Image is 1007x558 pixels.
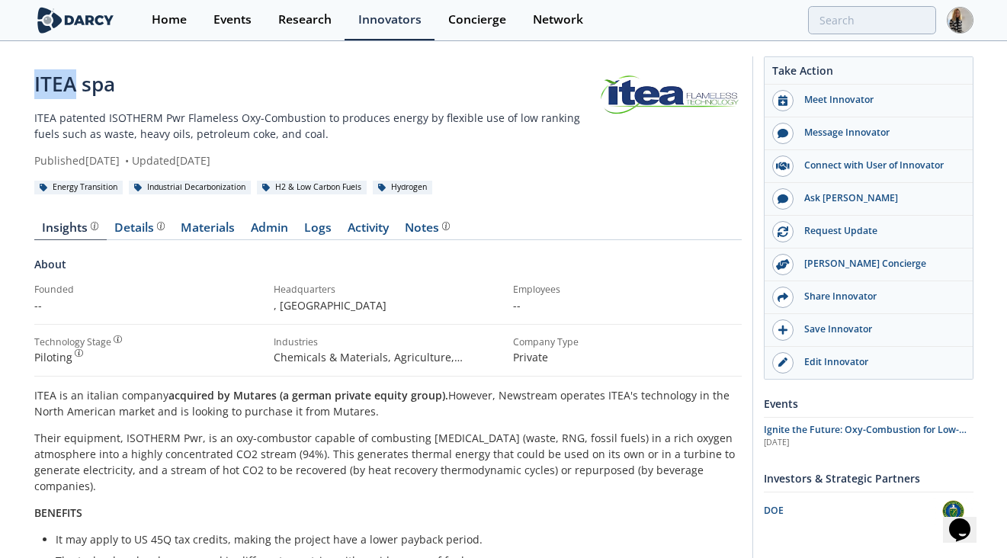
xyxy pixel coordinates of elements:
[764,465,973,492] div: Investors & Strategic Partners
[373,181,433,194] div: Hydrogen
[157,222,165,230] img: information.svg
[114,222,165,234] div: Details
[34,256,742,283] div: About
[34,7,117,34] img: logo-wide.svg
[933,498,973,524] img: DOE
[34,152,599,168] div: Published [DATE] Updated [DATE]
[34,222,107,240] a: Insights
[808,6,936,34] input: Advanced Search
[274,335,502,349] div: Industries
[56,531,731,547] li: It may apply to US 45Q tax credits, making the project have a lower payback period.
[397,222,458,240] a: Notes
[173,222,243,240] a: Materials
[34,181,123,194] div: Energy Transition
[34,69,599,99] div: ITEA spa
[34,430,742,494] p: Their equipment, ISOTHERM Pwr, is an oxy-combustor capable of combusting [MEDICAL_DATA] (waste, R...
[764,423,973,449] a: Ignite the Future: Oxy-Combustion for Low-Carbon Power [DATE]
[75,349,83,358] img: information.svg
[764,437,973,449] div: [DATE]
[278,14,332,26] div: Research
[274,297,502,313] p: , [GEOGRAPHIC_DATA]
[34,297,263,313] p: --
[794,224,964,238] div: Request Update
[765,314,973,347] button: Save Innovator
[794,355,964,369] div: Edit Innovator
[257,181,367,194] div: H2 & Low Carbon Fuels
[513,297,742,313] p: --
[297,222,340,240] a: Logs
[34,110,599,142] p: ITEA patented ISOTHERM Pwr Flameless Oxy-Combustion to produces energy by flexible use of low ran...
[152,14,187,26] div: Home
[794,159,964,172] div: Connect with User of Innovator
[533,14,583,26] div: Network
[794,93,964,107] div: Meet Innovator
[340,222,397,240] a: Activity
[129,181,252,194] div: Industrial Decarbonization
[794,290,964,303] div: Share Innovator
[764,423,967,450] span: Ignite the Future: Oxy-Combustion for Low-Carbon Power
[243,222,297,240] a: Admin
[213,14,252,26] div: Events
[168,388,448,402] strong: acquired by Mutares (a german private equity group).
[91,222,99,230] img: information.svg
[114,335,122,344] img: information.svg
[794,191,964,205] div: Ask [PERSON_NAME]
[34,505,82,520] strong: BENEFITS
[448,14,506,26] div: Concierge
[943,497,992,543] iframe: chat widget
[34,387,742,419] p: ITEA is an italian company However, Newstream operates ITEA's technology in the North American ma...
[42,222,98,234] div: Insights
[274,283,502,297] div: Headquarters
[34,335,111,349] div: Technology Stage
[405,222,450,234] div: Notes
[34,349,263,365] div: Piloting
[358,14,422,26] div: Innovators
[947,7,973,34] img: Profile
[513,283,742,297] div: Employees
[765,63,973,85] div: Take Action
[794,322,964,336] div: Save Innovator
[107,222,173,240] a: Details
[764,504,934,518] div: DOE
[34,283,263,297] div: Founded
[794,126,964,139] div: Message Innovator
[442,222,451,230] img: information.svg
[765,347,973,379] a: Edit Innovator
[123,153,132,168] span: •
[513,350,548,364] span: Private
[513,335,742,349] div: Company Type
[794,257,964,271] div: [PERSON_NAME] Concierge
[764,498,973,524] a: DOE DOE
[274,350,492,412] span: Chemicals & Materials, Agriculture, Manufacturing, Upstream - Oil & Gas, Downstream - Oil & Gas, ...
[764,390,973,417] div: Events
